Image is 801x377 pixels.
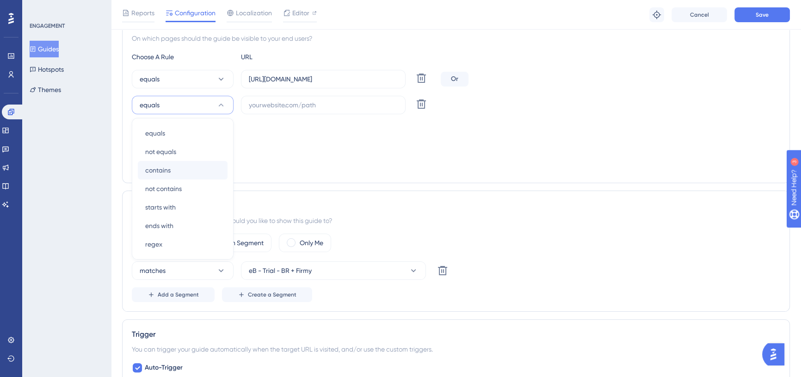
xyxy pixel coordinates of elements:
[138,198,228,216] button: starts with
[441,72,468,87] div: Or
[132,261,234,280] button: matches
[132,70,234,88] button: equals
[145,128,165,139] span: equals
[690,11,709,19] span: Cancel
[30,41,59,57] button: Guides
[236,7,272,19] span: Localization
[756,11,769,19] span: Save
[145,220,173,231] span: ends with
[138,161,228,179] button: contains
[249,265,312,276] span: eB - Trial - BR + Firmy
[175,7,216,19] span: Configuration
[132,215,780,226] div: Which segment of the audience would you like to show this guide to?
[672,7,727,22] button: Cancel
[132,329,780,340] div: Trigger
[132,96,234,114] button: equals
[734,7,790,22] button: Save
[140,265,166,276] span: matches
[30,81,61,98] button: Themes
[145,146,176,157] span: not equals
[22,2,58,13] span: Need Help?
[145,362,183,373] span: Auto-Trigger
[249,100,398,110] input: yourwebsite.com/path
[132,33,780,44] div: On which pages should the guide be visible to your end users?
[138,142,228,161] button: not equals
[138,124,228,142] button: equals
[241,261,426,280] button: eB - Trial - BR + Firmy
[292,7,309,19] span: Editor
[140,99,160,111] span: equals
[222,287,312,302] button: Create a Segment
[249,74,398,84] input: yourwebsite.com/path
[158,291,199,298] span: Add a Segment
[241,51,343,62] div: URL
[213,237,264,248] label: Custom Segment
[132,122,780,133] div: Targeting Condition
[138,179,228,198] button: not contains
[138,216,228,235] button: ends with
[30,61,64,78] button: Hotspots
[138,235,228,253] button: regex
[132,51,234,62] div: Choose A Rule
[762,340,790,368] iframe: UserGuiding AI Assistant Launcher
[300,237,323,248] label: Only Me
[30,22,65,30] div: ENGAGEMENT
[145,239,162,250] span: regex
[132,344,780,355] div: You can trigger your guide automatically when the target URL is visited, and/or use the custom tr...
[145,183,182,194] span: not contains
[132,200,780,211] div: Audience Segmentation
[145,165,171,176] span: contains
[248,291,296,298] span: Create a Segment
[145,202,176,213] span: starts with
[140,74,160,85] span: equals
[64,5,67,12] div: 3
[132,287,215,302] button: Add a Segment
[131,7,154,19] span: Reports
